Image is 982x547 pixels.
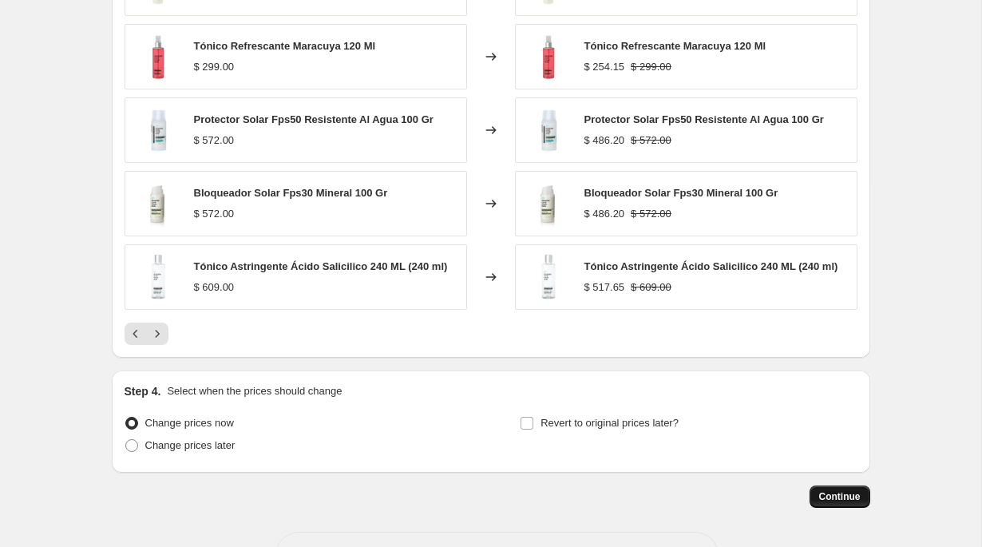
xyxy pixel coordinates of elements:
img: FOTO-1-WEB_80x.jpg [133,253,181,301]
strike: $ 299.00 [631,59,671,75]
img: SUN1002_hash_escaped_3_80x.jpg [524,106,572,154]
img: FAC3161_hash_escaped_2_80x.jpg [524,33,572,81]
img: ECO1008_A2_80x.jpg [133,180,181,228]
img: FOTO-1-WEB_80x.jpg [524,253,572,301]
span: Bloqueador Solar Fps30 Mineral 100 Gr [194,187,388,199]
span: Tónico Refrescante Maracuya 120 Ml [194,40,376,52]
div: $ 299.00 [194,59,235,75]
nav: Pagination [125,323,168,345]
button: Previous [125,323,147,345]
p: Select when the prices should change [167,383,342,399]
img: FAC3161_hash_escaped_2_80x.jpg [133,33,181,81]
div: $ 486.20 [584,133,625,149]
strike: $ 572.00 [631,133,671,149]
span: Protector Solar Fps50 Resistente Al Agua 100 Gr [584,113,824,125]
strike: $ 609.00 [631,279,671,295]
div: $ 609.00 [194,279,235,295]
span: Change prices later [145,439,236,451]
div: $ 572.00 [194,206,235,222]
div: $ 254.15 [584,59,625,75]
span: Change prices now [145,417,234,429]
div: $ 486.20 [584,206,625,222]
span: Bloqueador Solar Fps30 Mineral 100 Gr [584,187,778,199]
span: Continue [819,490,861,503]
span: Revert to original prices later? [540,417,679,429]
span: Protector Solar Fps50 Resistente Al Agua 100 Gr [194,113,434,125]
span: Tónico Astringente Ácido Salicilico 240 ML (240 ml) [194,260,448,272]
div: $ 517.65 [584,279,625,295]
strike: $ 572.00 [631,206,671,222]
button: Continue [810,486,870,508]
span: Tónico Astringente Ácido Salicilico 240 ML (240 ml) [584,260,838,272]
img: SUN1002_hash_escaped_3_80x.jpg [133,106,181,154]
span: Tónico Refrescante Maracuya 120 Ml [584,40,766,52]
button: Next [146,323,168,345]
h2: Step 4. [125,383,161,399]
div: $ 572.00 [194,133,235,149]
img: ECO1008_A2_80x.jpg [524,180,572,228]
